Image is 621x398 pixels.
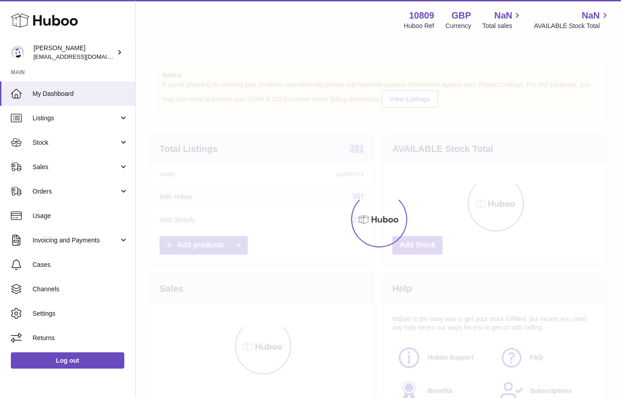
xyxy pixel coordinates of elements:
div: [PERSON_NAME] [33,44,115,61]
span: NaN [494,9,512,22]
span: Stock [33,138,119,147]
a: Log out [11,352,124,369]
span: Settings [33,309,128,318]
span: Returns [33,334,128,342]
span: Listings [33,114,119,123]
img: shop@ballersingod.com [11,46,24,59]
div: Huboo Ref [404,22,434,30]
span: [EMAIL_ADDRESS][DOMAIN_NAME] [33,53,133,60]
strong: 10809 [409,9,434,22]
span: Cases [33,261,128,269]
span: Total sales [482,22,522,30]
span: My Dashboard [33,90,128,98]
div: Currency [446,22,471,30]
span: Channels [33,285,128,294]
span: Sales [33,163,119,171]
span: NaN [582,9,600,22]
span: AVAILABLE Stock Total [534,22,610,30]
span: Invoicing and Payments [33,236,119,245]
a: NaN Total sales [482,9,522,30]
a: NaN AVAILABLE Stock Total [534,9,610,30]
span: Usage [33,212,128,220]
strong: GBP [452,9,471,22]
span: Orders [33,187,119,196]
